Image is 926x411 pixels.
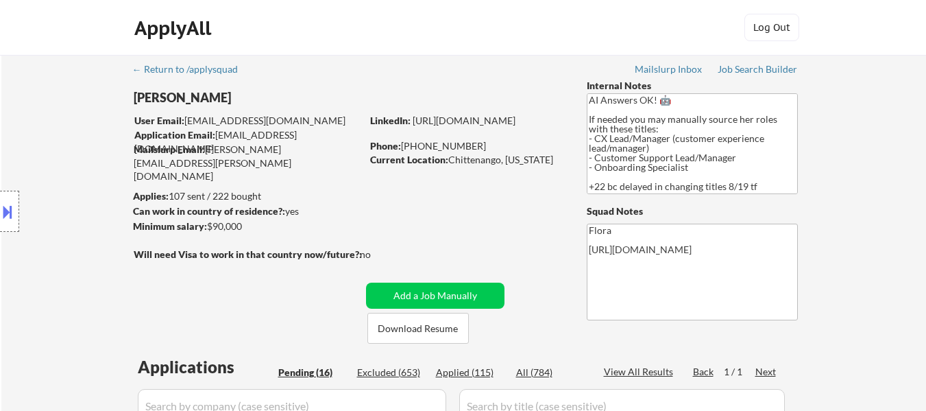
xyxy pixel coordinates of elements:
[132,64,251,74] div: ← Return to /applysquad
[278,366,347,379] div: Pending (16)
[370,139,564,153] div: [PHONE_NUMBER]
[134,114,361,128] div: [EMAIL_ADDRESS][DOMAIN_NAME]
[134,248,362,260] strong: Will need Visa to work in that country now/future?:
[436,366,504,379] div: Applied (115)
[718,64,798,78] a: Job Search Builder
[357,366,426,379] div: Excluded (653)
[134,89,415,106] div: [PERSON_NAME]
[367,313,469,344] button: Download Resume
[370,154,448,165] strong: Current Location:
[635,64,703,74] div: Mailslurp Inbox
[718,64,798,74] div: Job Search Builder
[134,128,361,155] div: [EMAIL_ADDRESS][DOMAIN_NAME]
[138,359,273,375] div: Applications
[370,115,411,126] strong: LinkedIn:
[587,204,798,218] div: Squad Notes
[366,283,504,309] button: Add a Job Manually
[635,64,703,78] a: Mailslurp Inbox
[132,64,251,78] a: ← Return to /applysquad
[133,189,361,203] div: 107 sent / 222 bought
[755,365,777,379] div: Next
[413,115,515,126] a: [URL][DOMAIN_NAME]
[360,248,399,261] div: no
[587,79,798,93] div: Internal Notes
[134,16,215,40] div: ApplyAll
[724,365,755,379] div: 1 / 1
[744,14,799,41] button: Log Out
[604,365,677,379] div: View All Results
[693,365,715,379] div: Back
[516,366,585,379] div: All (784)
[133,220,361,233] div: $90,000
[134,143,361,183] div: [PERSON_NAME][EMAIL_ADDRESS][PERSON_NAME][DOMAIN_NAME]
[370,140,401,152] strong: Phone:
[370,153,564,167] div: Chittenango, [US_STATE]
